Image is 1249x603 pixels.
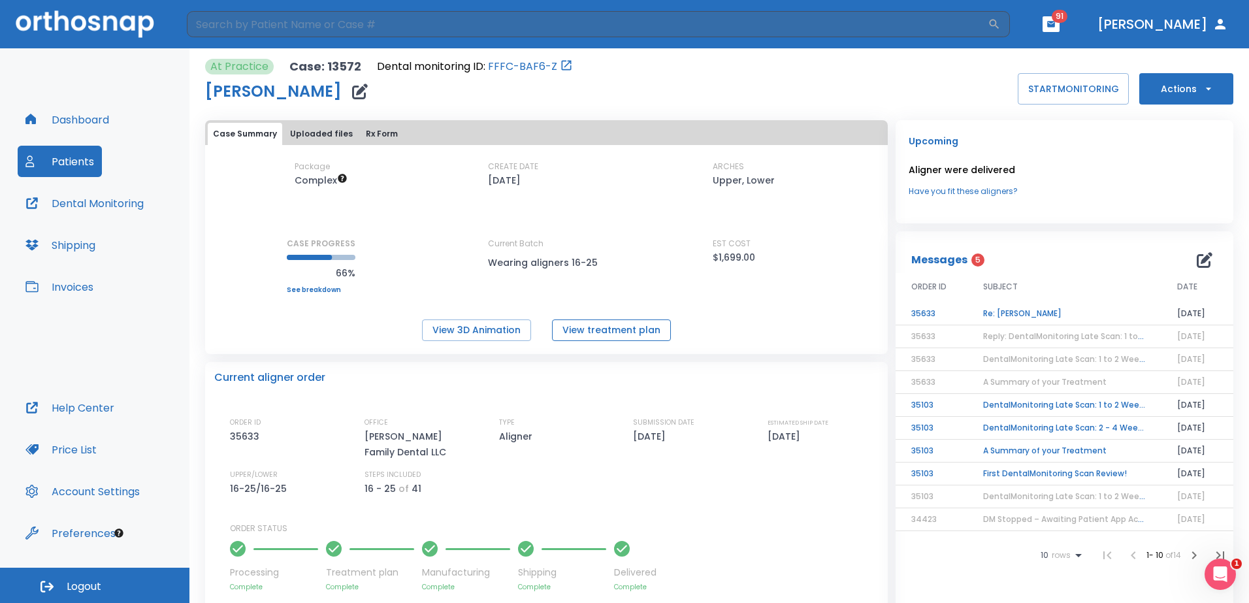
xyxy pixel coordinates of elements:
[518,566,606,579] p: Shipping
[326,582,414,592] p: Complete
[488,238,606,250] p: Current Batch
[18,517,123,549] button: Preferences
[1161,440,1233,463] td: [DATE]
[983,281,1018,293] span: SUBJECT
[214,370,325,385] p: Current aligner order
[967,440,1161,463] td: A Summary of your Treatment
[377,59,573,74] div: Open patient in dental monitoring portal
[768,429,805,444] p: [DATE]
[113,527,125,539] div: Tooltip anchor
[1177,491,1205,502] span: [DATE]
[1161,394,1233,417] td: [DATE]
[967,302,1161,325] td: Re: [PERSON_NAME]
[1092,12,1233,36] button: [PERSON_NAME]
[911,376,935,387] span: 35633
[896,440,967,463] td: 35103
[713,172,775,188] p: Upper, Lower
[1177,376,1205,387] span: [DATE]
[230,469,278,481] p: UPPER/LOWER
[16,10,154,37] img: Orthosnap
[365,429,476,460] p: [PERSON_NAME] Family Dental LLC
[295,174,348,187] span: Up to 50 Steps (100 aligners)
[422,319,531,341] button: View 3D Animation
[1177,281,1197,293] span: DATE
[1231,559,1242,569] span: 1
[713,238,751,250] p: EST COST
[768,417,828,429] p: ESTIMATED SHIP DATE
[909,186,1220,197] a: Have you fit these aligners?
[614,582,657,592] p: Complete
[18,476,148,507] button: Account Settings
[287,238,355,250] p: CASE PROGRESS
[967,417,1161,440] td: DentalMonitoring Late Scan: 2 - 4 Weeks Notification
[412,481,421,497] p: 41
[896,394,967,417] td: 35103
[230,429,264,444] p: 35633
[398,481,409,497] p: of
[422,566,510,579] p: Manufacturing
[422,582,510,592] p: Complete
[18,187,152,219] a: Dental Monitoring
[552,319,671,341] button: View treatment plan
[488,59,557,74] a: FFFC-BAF6-Z
[18,392,122,423] button: Help Center
[295,161,330,172] p: Package
[230,582,318,592] p: Complete
[326,566,414,579] p: Treatment plan
[896,302,967,325] td: 35633
[488,161,538,172] p: CREATE DATE
[365,469,421,481] p: STEPS INCLUDED
[18,434,105,465] button: Price List
[633,417,694,429] p: SUBMISSION DATE
[365,481,396,497] p: 16 - 25
[713,161,744,172] p: ARCHES
[377,59,485,74] p: Dental monitoring ID:
[18,229,103,261] button: Shipping
[488,172,521,188] p: [DATE]
[18,104,117,135] button: Dashboard
[287,286,355,294] a: See breakdown
[205,84,342,99] h1: [PERSON_NAME]
[230,523,879,534] p: ORDER STATUS
[230,417,261,429] p: ORDER ID
[909,162,1220,178] p: Aligner were delivered
[1205,559,1236,590] iframe: Intercom live chat
[208,123,282,145] button: Case Summary
[633,429,670,444] p: [DATE]
[983,353,1197,365] span: DentalMonitoring Late Scan: 1 to 2 Weeks Notification
[18,146,102,177] button: Patients
[1177,513,1205,525] span: [DATE]
[911,331,935,342] span: 35633
[361,123,403,145] button: Rx Form
[488,255,606,270] p: Wearing aligners 16-25
[1161,417,1233,440] td: [DATE]
[967,463,1161,485] td: First DentalMonitoring Scan Review!
[983,376,1107,387] span: A Summary of your Treatment
[911,513,937,525] span: 34423
[1041,551,1048,560] span: 10
[896,463,967,485] td: 35103
[1165,549,1181,561] span: of 14
[18,271,101,302] button: Invoices
[1161,302,1233,325] td: [DATE]
[1018,73,1129,105] button: STARTMONITORING
[1048,551,1071,560] span: rows
[230,566,318,579] p: Processing
[287,265,355,281] p: 66%
[289,59,361,74] p: Case: 13572
[208,123,885,145] div: tabs
[1161,463,1233,485] td: [DATE]
[187,11,988,37] input: Search by Patient Name or Case #
[911,491,933,502] span: 35103
[1139,73,1233,105] button: Actions
[911,353,935,365] span: 35633
[1177,331,1205,342] span: [DATE]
